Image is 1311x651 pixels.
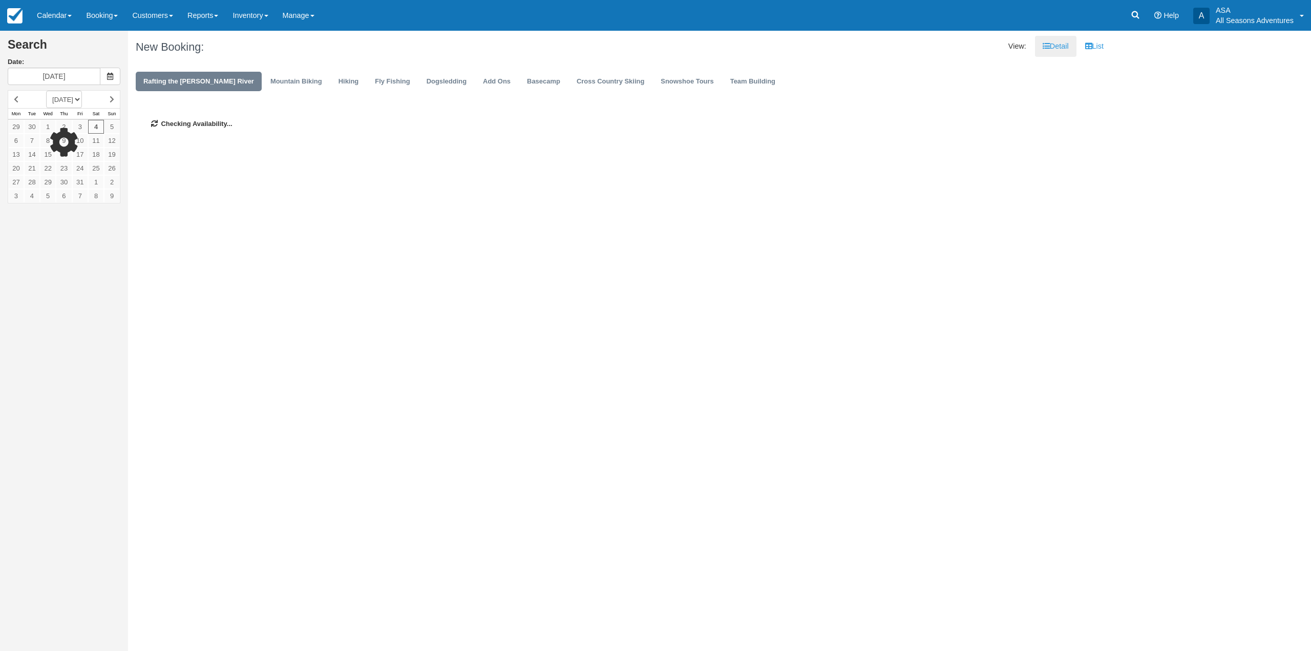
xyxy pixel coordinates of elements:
[136,72,262,92] a: Rafting the [PERSON_NAME] River
[263,72,330,92] a: Mountain Biking
[419,72,474,92] a: Dogsledding
[8,38,120,57] h2: Search
[136,41,612,53] h1: New Booking:
[1164,11,1179,19] span: Help
[1154,12,1161,19] i: Help
[8,57,120,67] label: Date:
[7,8,23,24] img: checkfront-main-nav-mini-logo.png
[1001,36,1034,57] li: View:
[653,72,721,92] a: Snowshoe Tours
[367,72,417,92] a: Fly Fishing
[569,72,652,92] a: Cross Country Skiing
[1193,8,1210,24] div: A
[88,120,104,134] a: 4
[1216,5,1294,15] p: ASA
[1216,15,1294,26] p: All Seasons Adventures
[723,72,783,92] a: Team Building
[1077,36,1111,57] a: List
[136,104,1104,144] div: Checking Availability...
[519,72,568,92] a: Basecamp
[331,72,367,92] a: Hiking
[475,72,518,92] a: Add Ons
[1035,36,1076,57] a: Detail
